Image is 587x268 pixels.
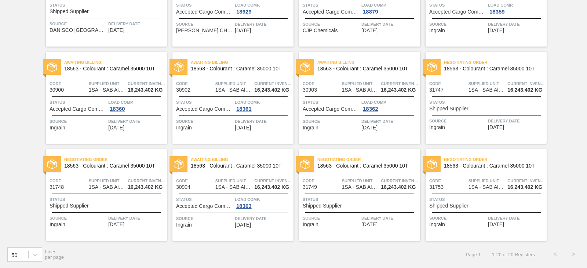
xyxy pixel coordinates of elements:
[488,125,504,130] span: 10/07/2025
[50,177,87,184] span: Code
[468,80,506,87] span: Supplied Unit
[235,28,251,33] span: 09/17/2025
[429,117,486,125] span: Source
[254,80,292,87] span: Current inventory
[45,249,64,260] span: Lines per page
[381,184,416,190] span: 16,243.402 KG
[50,118,106,125] span: Source
[254,177,292,184] span: Current inventory
[176,80,214,87] span: Code
[303,80,340,87] span: Code
[317,156,420,163] span: Negotiating Order
[191,163,288,169] span: 18563 - Colourant : Caramel 35000 10T
[429,28,445,33] span: Ingrain
[361,1,418,15] a: Load Comp.18879
[50,27,106,33] span: DANISCO SOUTH AFRICA (PTY) LTD
[235,196,292,203] span: Load Comp.
[488,9,506,15] div: 18359
[191,156,293,163] span: Awaiting Billing
[215,87,252,93] span: 1SA - SAB Alrode Brewery
[176,106,233,112] span: Accepted Cargo Composition
[429,106,468,111] span: Shipped Supplier
[429,196,545,203] span: Status
[128,184,163,190] span: 16,243.402 KG
[40,52,167,144] a: statusAwaiting Billing18563 - Colourant : Caramel 35000 10TCode30900Supplied Unit1SA - SAB Alrode...
[317,66,414,71] span: 18563 - Colourant : Caramel 35000 10T
[466,252,481,257] span: Page : 1
[235,106,253,112] div: 18361
[108,118,165,125] span: Delivery Date
[361,99,418,112] a: Load Comp.18362
[64,59,167,66] span: Awaiting Billing
[361,9,380,15] div: 18879
[507,80,545,87] span: Current inventory
[293,149,420,241] a: statusNegotiating Order18563 - Colourant : Caramel 35000 10TCode31749Supplied Unit1SA - SAB Alrod...
[488,117,545,125] span: Delivery Date
[488,21,545,28] span: Delivery Date
[317,59,420,66] span: Awaiting Billing
[444,163,541,169] span: 18563 - Colourant : Caramel 35000 10T
[429,203,468,209] span: Shipped Supplier
[488,222,504,227] span: 10/18/2025
[176,184,190,190] span: 30904
[176,215,233,222] span: Source
[47,62,57,72] img: status
[488,1,545,9] span: Load Comp.
[507,87,542,93] span: 16,243.402 KG
[381,177,418,184] span: Current inventory
[381,87,416,93] span: 16,243.402 KG
[64,66,161,71] span: 18563 - Colourant : Caramel 35000 10T
[429,9,486,15] span: Accepted Cargo Composition
[254,184,289,190] span: 16,243.402 KG
[235,9,253,15] div: 18929
[300,159,310,169] img: status
[342,184,379,190] span: 1SA - SAB Alrode Brewery
[546,245,564,264] button: <
[303,118,360,125] span: Source
[176,196,233,203] span: Status
[429,177,467,184] span: Code
[429,125,445,130] span: Ingrain
[468,87,505,93] span: 1SA - SAB Alrode Brewery
[429,80,467,87] span: Code
[176,203,233,209] span: Accepted Cargo Composition
[303,125,318,131] span: Ingrain
[361,21,418,28] span: Delivery Date
[167,52,293,144] a: statusAwaiting Billing18563 - Colourant : Caramel 35000 10TCode30902Supplied Unit1SA - SAB Alrode...
[361,214,418,222] span: Delivery Date
[429,1,486,9] span: Status
[108,99,165,112] a: Load Comp.18360
[108,214,165,222] span: Delivery Date
[342,80,379,87] span: Supplied Unit
[429,99,545,106] span: Status
[444,66,541,71] span: 18563 - Colourant : Caramel 35000 10T
[293,52,420,144] a: statusAwaiting Billing18563 - Colourant : Caramel 35000 10TCode30903Supplied Unit1SA - SAB Alrode...
[303,222,318,227] span: Ingrain
[108,222,124,227] span: 10/09/2025
[361,118,418,125] span: Delivery Date
[235,99,292,112] a: Load Comp.18361
[429,214,486,222] span: Source
[303,203,342,209] span: Shipped Supplier
[50,214,106,222] span: Source
[254,87,289,93] span: 16,243.402 KG
[47,159,57,169] img: status
[11,252,18,258] div: 50
[468,184,505,190] span: 1SA - SAB Alrode Brewery
[564,245,583,264] button: >
[174,62,183,72] img: status
[50,196,165,203] span: Status
[381,80,418,87] span: Current inventory
[317,163,414,169] span: 18563 - Colourant : Caramel 35000 10T
[191,59,293,66] span: Awaiting Billing
[176,1,233,9] span: Status
[303,9,360,15] span: Accepted Cargo Composition
[176,222,192,228] span: Ingrain
[89,80,126,87] span: Supplied Unit
[488,1,545,15] a: Load Comp.18359
[108,27,124,33] span: 09/17/2025
[50,87,64,93] span: 30900
[303,1,360,9] span: Status
[303,28,338,33] span: CJP Chemicals
[176,87,190,93] span: 30902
